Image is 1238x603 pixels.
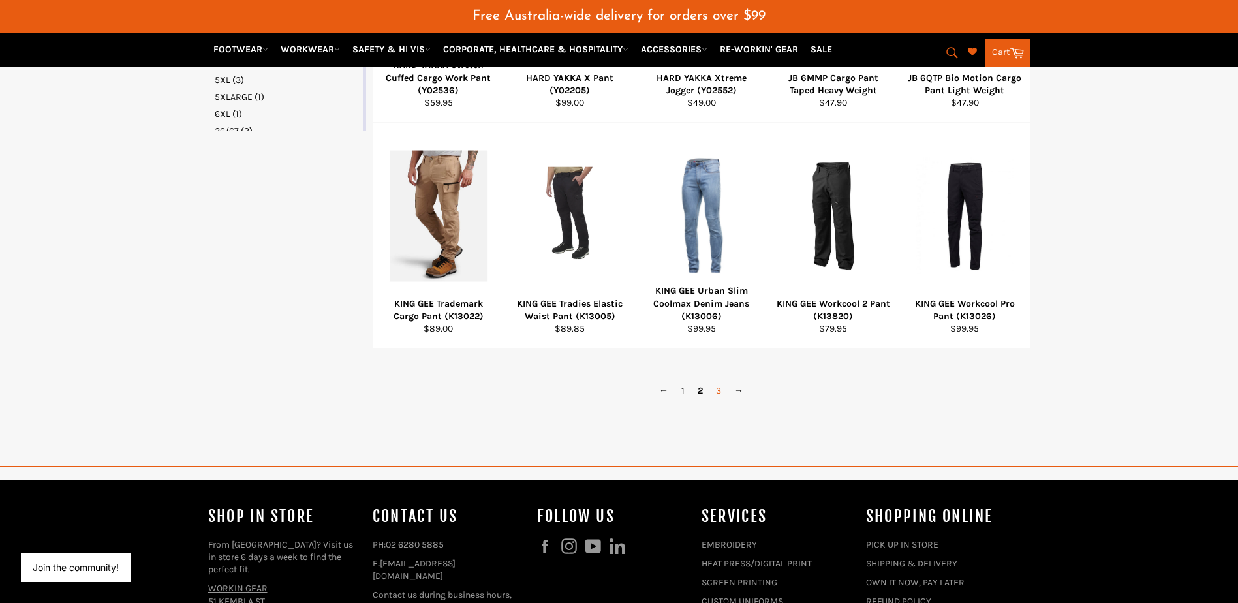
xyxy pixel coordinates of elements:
[208,538,360,576] p: From [GEOGRAPHIC_DATA]? Visit us in store 6 days a week to find the perfect fit.
[907,72,1022,97] div: JB 6QTP Bio Motion Cargo Pant Light Weight
[215,108,360,120] a: 6XL
[208,38,273,61] a: FOOTWEAR
[215,125,360,137] a: 26/67
[805,38,837,61] a: SALE
[215,108,230,119] span: 6XL
[513,298,628,323] div: KING GEE Tradies Elastic Waist Pant (K13005)
[373,557,524,583] p: E:
[866,577,965,588] a: OWN IT NOW, PAY LATER
[373,506,524,527] h4: Contact Us
[215,91,253,102] span: 5XLARGE
[866,539,938,550] a: PICK UP IN STORE
[636,123,767,348] a: KING GEE Urban Slim Coolmax Denim Jeans (K13006)KING GEE Urban Slim Coolmax Denim Jeans (K13006)$...
[381,59,496,97] div: HARD YAKKA Stretch Cuffed Cargo Work Pant (Y02536)
[504,123,636,348] a: KING GEE Tradies Elastic Waist Pant (K13005)KING GEE Tradies Elastic Waist Pant (K13005)$89.85
[232,108,242,119] span: (1)
[767,123,899,348] a: KING GEE Workcool 2 Pant (K13820)KING GEE Workcool 2 Pant (K13820)$79.95
[373,558,456,581] a: [EMAIL_ADDRESS][DOMAIN_NAME]
[208,583,268,594] a: WORKIN GEAR
[866,506,1017,527] h4: SHOPPING ONLINE
[644,285,759,322] div: KING GEE Urban Slim Coolmax Denim Jeans (K13006)
[386,539,444,550] a: 02 6280 5885
[866,558,957,569] a: SHIPPING & DELIVERY
[275,38,345,61] a: WORKWEAR
[208,506,360,527] h4: Shop In Store
[776,72,891,97] div: JB 6MMP Cargo Pant Taped Heavy Weight
[347,38,436,61] a: SAFETY & HI VIS
[702,558,812,569] a: HEAT PRESS/DIGITAL PRINT
[899,123,1030,348] a: KING GEE Workcool Pro Pant (K13026)KING GEE Workcool Pro Pant (K13026)$99.95
[215,74,360,86] a: 5XL
[691,381,709,400] span: 2
[438,38,634,61] a: CORPORATE, HEALTHCARE & HOSPITALITY
[33,562,119,573] button: Join the community!
[776,298,891,323] div: KING GEE Workcool 2 Pant (K13820)
[241,125,253,136] span: (3)
[702,577,777,588] a: SCREEN PRINTING
[215,91,360,103] a: 5XLARGE
[373,123,504,348] a: KING GEE Trademark Cargo Pant (K13022)KING GEE Trademark Cargo Pant (K13022)$89.00
[675,381,691,400] a: 1
[636,38,713,61] a: ACCESSORIES
[537,506,689,527] h4: Follow us
[255,91,264,102] span: (1)
[215,74,230,85] span: 5XL
[644,72,759,97] div: HARD YAKKA Xtreme Jogger (Y02552)
[702,506,853,527] h4: services
[702,539,757,550] a: EMBROIDERY
[513,72,628,97] div: HARD YAKKA X Pant (Y02205)
[728,381,750,400] a: →
[215,125,239,136] span: 26/67
[985,39,1030,67] a: Cart
[709,381,728,400] a: 3
[653,381,675,400] a: ←
[381,298,496,323] div: KING GEE Trademark Cargo Pant (K13022)
[715,38,803,61] a: RE-WORKIN' GEAR
[472,9,766,23] span: Free Australia-wide delivery for orders over $99
[373,538,524,551] p: PH:
[907,298,1022,323] div: KING GEE Workcool Pro Pant (K13026)
[232,74,244,85] span: (3)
